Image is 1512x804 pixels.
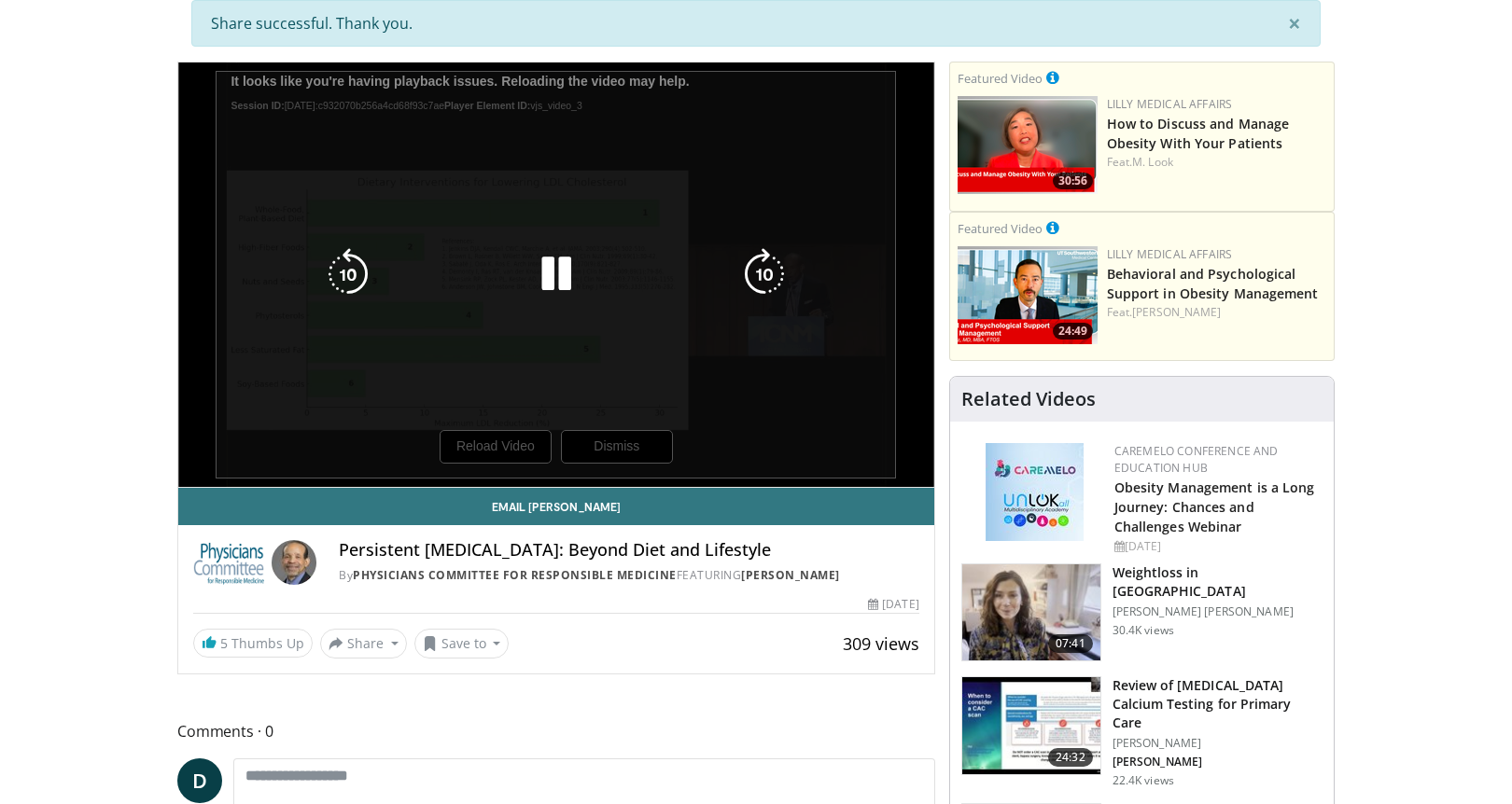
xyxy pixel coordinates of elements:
img: f4af32e0-a3f3-4dd9-8ed6-e543ca885e6d.150x105_q85_crop-smart_upscale.jpg [962,677,1100,774]
div: Feat. [1107,304,1326,321]
span: 07:41 [1048,634,1093,653]
a: 24:49 [958,246,1098,344]
span: 30:56 [1053,173,1093,189]
p: 30.4K views [1113,623,1174,638]
small: Featured Video [958,220,1043,237]
h4: Persistent [MEDICAL_DATA]: Beyond Diet and Lifestyle [339,540,918,561]
a: 30:56 [958,96,1098,194]
a: Email [PERSON_NAME] [178,488,934,525]
p: [PERSON_NAME] [1113,755,1323,769]
button: Save to [414,629,510,658]
h3: Weightloss in [GEOGRAPHIC_DATA] [1113,563,1323,601]
img: Physicians Committee for Responsible Medicine [193,540,264,585]
img: 45df64a9-a6de-482c-8a90-ada250f7980c.png.150x105_q85_autocrop_double_scale_upscale_version-0.2.jpg [986,443,1084,541]
a: 07:41 Weightloss in [GEOGRAPHIC_DATA] [PERSON_NAME] [PERSON_NAME] 30.4K views [961,563,1323,662]
p: [PERSON_NAME] [PERSON_NAME] [1113,604,1323,619]
div: [DATE] [1114,538,1319,555]
a: M. Look [1132,154,1173,170]
video-js: Video Player [178,62,934,488]
a: [PERSON_NAME] [741,567,840,583]
span: 5 [220,634,228,652]
p: [PERSON_NAME] [1113,736,1323,751]
span: 24:32 [1048,748,1093,767]
div: [DATE] [868,596,918,613]
img: c98a6a29-1ea0-4bd5-8cf5-4d1e188984a7.png.150x105_q85_crop-smart_upscale.png [958,96,1098,194]
div: Feat. [1107,154,1326,171]
a: D [177,758,222,803]
p: 22.4K views [1113,773,1174,788]
a: 5 Thumbs Up [193,629,313,658]
small: Featured Video [958,70,1043,87]
h3: Review of [MEDICAL_DATA] Calcium Testing for Primary Care [1113,676,1323,732]
span: 24:49 [1053,323,1093,340]
button: Share [320,629,407,658]
a: [PERSON_NAME] [1132,304,1221,320]
img: Avatar [272,540,316,585]
a: Physicians Committee for Responsible Medicine [353,567,677,583]
a: 24:32 Review of [MEDICAL_DATA] Calcium Testing for Primary Care [PERSON_NAME] [PERSON_NAME] 22.4K... [961,676,1323,788]
span: 309 views [843,632,919,655]
a: Lilly Medical Affairs [1107,96,1233,112]
a: CaReMeLO Conference and Education Hub [1114,443,1279,476]
h4: Related Videos [961,388,1096,410]
button: × [1269,1,1320,46]
a: How to Discuss and Manage Obesity With Your Patients [1107,115,1290,152]
a: Behavioral and Psychological Support in Obesity Management [1107,265,1319,302]
a: Obesity Management is a Long Journey: Chances and Challenges Webinar [1114,478,1315,535]
span: Comments 0 [177,719,935,743]
img: ba3304f6-7838-4e41-9c0f-2e31ebde6754.png.150x105_q85_crop-smart_upscale.png [958,246,1098,344]
div: By FEATURING [339,567,918,584]
img: 9983fed1-7565-45be-8934-aef1103ce6e2.150x105_q85_crop-smart_upscale.jpg [962,564,1100,661]
a: Lilly Medical Affairs [1107,246,1233,262]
